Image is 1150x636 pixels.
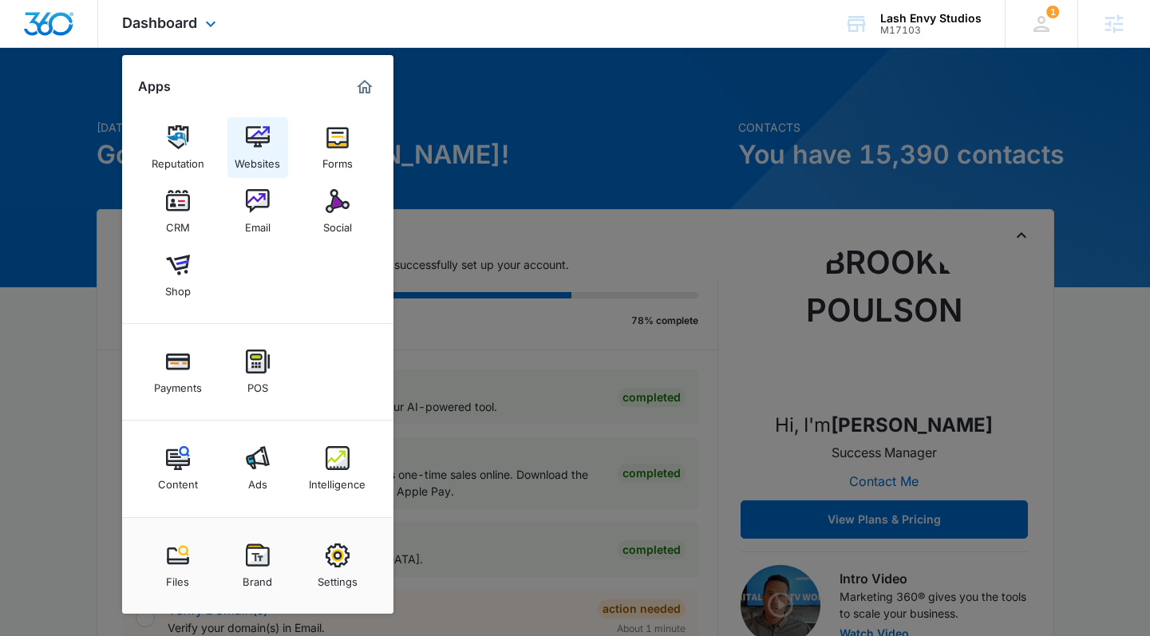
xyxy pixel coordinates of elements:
[148,438,208,499] a: Content
[227,117,288,178] a: Websites
[307,181,368,242] a: Social
[148,245,208,306] a: Shop
[247,373,268,394] div: POS
[138,79,171,94] h2: Apps
[227,438,288,499] a: Ads
[152,149,204,170] div: Reputation
[309,470,366,491] div: Intelligence
[158,470,198,491] div: Content
[227,181,288,242] a: Email
[1046,6,1059,18] div: notifications count
[248,470,267,491] div: Ads
[245,213,271,234] div: Email
[154,373,202,394] div: Payments
[148,181,208,242] a: CRM
[352,74,377,100] a: Marketing 360® Dashboard
[166,213,190,234] div: CRM
[122,14,197,31] span: Dashboard
[880,25,982,36] div: account id
[1046,6,1059,18] span: 1
[148,342,208,402] a: Payments
[235,149,280,170] div: Websites
[165,277,191,298] div: Shop
[307,438,368,499] a: Intelligence
[318,567,358,588] div: Settings
[307,117,368,178] a: Forms
[148,117,208,178] a: Reputation
[323,213,352,234] div: Social
[243,567,272,588] div: Brand
[148,535,208,596] a: Files
[307,535,368,596] a: Settings
[227,535,288,596] a: Brand
[880,12,982,25] div: account name
[322,149,353,170] div: Forms
[227,342,288,402] a: POS
[166,567,189,588] div: Files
